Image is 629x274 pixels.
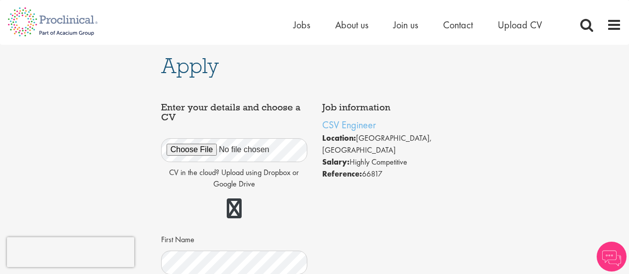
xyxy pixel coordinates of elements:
[322,102,468,112] h4: Job information
[322,118,376,131] a: CSV Engineer
[322,156,468,168] li: Highly Competitive
[322,157,350,167] strong: Salary:
[322,169,362,179] strong: Reference:
[161,52,219,79] span: Apply
[161,102,307,122] h4: Enter your details and choose a CV
[498,18,542,31] a: Upload CV
[335,18,368,31] a: About us
[161,167,307,190] p: CV in the cloud? Upload using Dropbox or Google Drive
[597,242,627,272] img: Chatbot
[161,231,194,246] label: First Name
[322,132,468,156] li: [GEOGRAPHIC_DATA], [GEOGRAPHIC_DATA]
[393,18,418,31] a: Join us
[293,18,310,31] a: Jobs
[322,168,468,180] li: 66817
[443,18,473,31] a: Contact
[322,133,356,143] strong: Location:
[7,237,134,267] iframe: reCAPTCHA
